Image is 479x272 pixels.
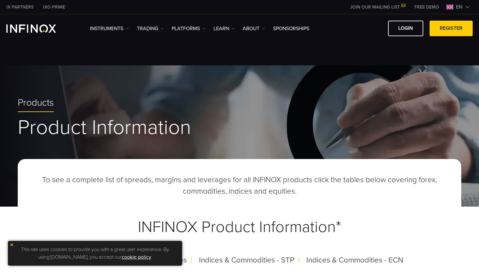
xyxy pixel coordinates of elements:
p: This site uses cookies to provide you with a great user experience. By using [DOMAIN_NAME], you a... [11,244,179,262]
span: en [453,3,465,11]
a: PLATFORMS [172,25,206,32]
a: REGISTER [430,21,473,36]
a: ABOUT [243,25,265,32]
a: SPONSORSHIPS [273,25,309,32]
a: Learn [214,25,235,32]
p: To see a complete list of spreads, margins and leverages for all INFINOX products click the table... [33,174,446,197]
img: yellow close icon [10,242,14,247]
a: TRADING [137,25,164,32]
span: Indices & Commodities - ECN [306,255,403,265]
a: cookie policy [122,254,151,260]
h1: Product Information [18,117,461,138]
a: INFINOX Logo [6,24,71,33]
a: Instruments [90,25,129,32]
a: JOIN OUR MAILING LIST [345,4,410,10]
span: Products [18,97,54,109]
h3: INFINOX Product Information* [33,202,446,252]
span: Indices & Commodities - STP [199,255,294,265]
a: LOGIN [388,21,423,36]
a: INFINOX [2,4,38,10]
a: INFINOX [38,4,70,10]
a: INFINOX MENU [410,4,444,10]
